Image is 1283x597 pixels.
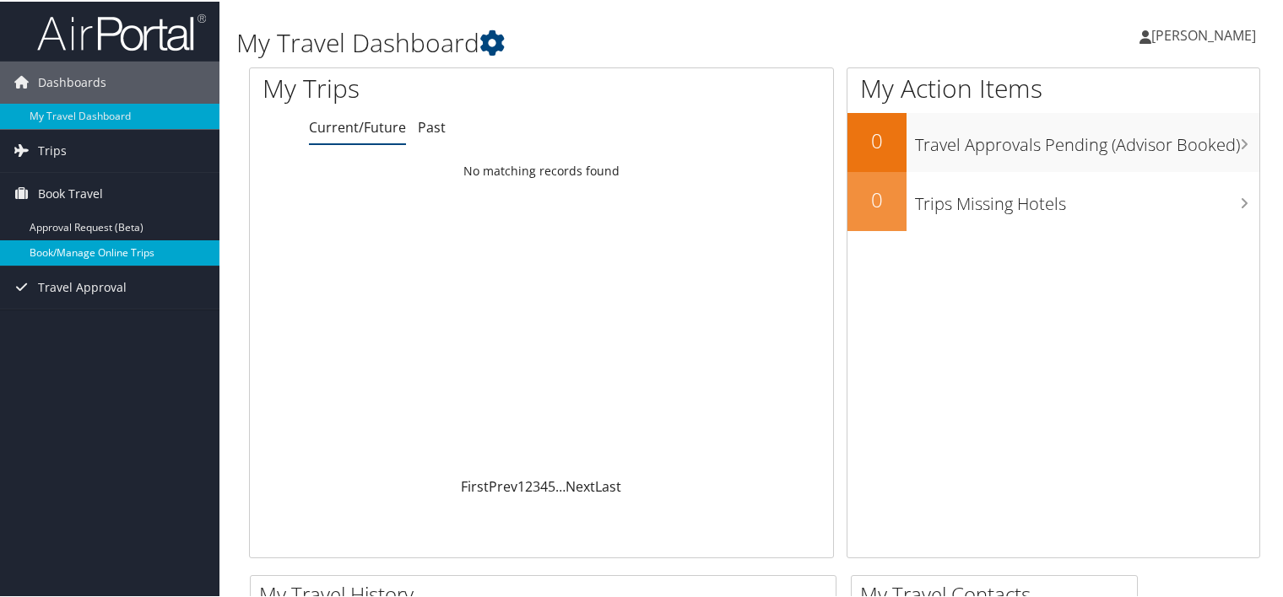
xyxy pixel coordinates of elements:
[595,476,621,494] a: Last
[847,69,1259,105] h1: My Action Items
[847,111,1259,170] a: 0Travel Approvals Pending (Advisor Booked)
[847,125,907,153] h2: 0
[309,116,406,135] a: Current/Future
[250,154,833,185] td: No matching records found
[566,476,595,494] a: Next
[847,184,907,212] h2: 0
[38,60,106,102] span: Dashboards
[1151,24,1256,43] span: [PERSON_NAME]
[37,11,206,51] img: airportal-logo.png
[533,476,540,494] a: 3
[540,476,548,494] a: 4
[517,476,525,494] a: 1
[548,476,555,494] a: 5
[461,476,489,494] a: First
[555,476,566,494] span: …
[915,182,1259,214] h3: Trips Missing Hotels
[236,24,928,59] h1: My Travel Dashboard
[38,265,127,307] span: Travel Approval
[38,128,67,170] span: Trips
[915,123,1259,155] h3: Travel Approvals Pending (Advisor Booked)
[525,476,533,494] a: 2
[847,170,1259,229] a: 0Trips Missing Hotels
[489,476,517,494] a: Prev
[263,69,577,105] h1: My Trips
[1140,8,1273,59] a: [PERSON_NAME]
[418,116,446,135] a: Past
[38,171,103,213] span: Book Travel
